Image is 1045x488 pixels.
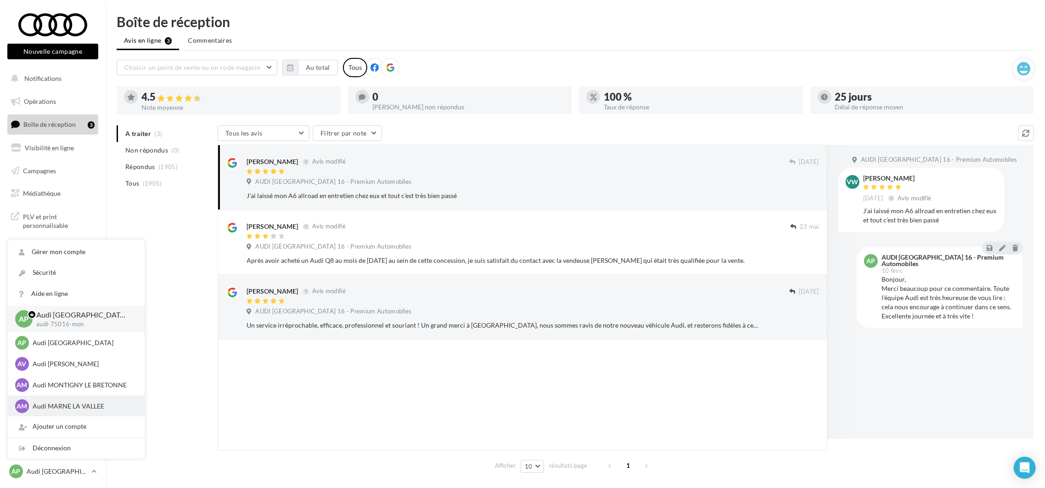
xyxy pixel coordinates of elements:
[88,121,95,129] div: 3
[604,104,796,110] div: Taux de réponse
[604,92,796,102] div: 100 %
[247,321,759,330] div: Un service irréprochable, efficace, professionnel et souriant ! Un grand merci à [GEOGRAPHIC_DATA...
[33,380,134,390] p: Audi MONTIGNY LE BRETONNE
[312,223,346,230] span: Avis modifié
[255,178,411,186] span: AUDI [GEOGRAPHIC_DATA] 16 - Premium Automobiles
[141,104,333,111] div: Note moyenne
[7,463,98,480] a: AP Audi [GEOGRAPHIC_DATA] 16
[247,222,298,231] div: [PERSON_NAME]
[36,320,130,329] p: audi-75016-mon
[25,144,74,152] span: Visibilité en ligne
[255,243,411,251] span: AUDI [GEOGRAPHIC_DATA] 16 - Premium Automobiles
[27,467,88,476] p: Audi [GEOGRAPHIC_DATA] 16
[12,467,21,476] span: AP
[24,97,56,105] span: Opérations
[18,359,27,369] span: AV
[282,60,338,75] button: Au total
[313,125,382,141] button: Filtrer par note
[23,166,56,174] span: Campagnes
[882,275,1016,321] div: Bonjour, Merci beaucoup pour ce commentaire. Toute l'équipe Audi est très heureuse de vous lire :...
[7,44,98,59] button: Nouvelle campagne
[863,194,883,203] span: [DATE]
[23,210,95,230] span: PLV et print personnalisable
[33,402,134,411] p: Audi MARNE LA VALLEE
[125,179,139,188] span: Tous
[6,138,100,158] a: Visibilité en ligne
[247,287,298,296] div: [PERSON_NAME]
[6,114,100,134] a: Boîte de réception3
[117,15,1034,28] div: Boîte de réception
[143,180,162,187] span: (1905)
[225,129,263,137] span: Tous les avis
[17,380,28,390] span: AM
[23,120,76,128] span: Boîte de réception
[8,284,145,304] a: Aide en ligne
[158,163,178,170] span: (1905)
[6,207,100,234] a: PLV et print personnalisable
[8,262,145,283] a: Sécurité
[882,268,903,274] span: 10 févr.
[18,338,27,347] span: AP
[8,242,145,262] a: Gérer mon compte
[867,256,876,266] span: AP
[373,104,565,110] div: [PERSON_NAME] non répondus
[495,461,516,470] span: Afficher
[1014,457,1036,479] div: Open Intercom Messenger
[863,206,997,225] div: J'ai laissé mon A6 allroad en entretien chez eux et tout c'est très bien passé
[124,63,260,71] span: Choisir un point de vente ou un code magasin
[343,58,367,77] div: Tous
[8,438,145,459] div: Déconnexion
[247,256,759,265] div: Après avoir acheté un Audi Q8 au mois de [DATE] au sein de cette concession, je suis satisfait du...
[33,359,134,369] p: Audi [PERSON_NAME]
[125,146,168,155] span: Non répondus
[33,338,134,347] p: Audi [GEOGRAPHIC_DATA]
[847,177,859,187] span: VW
[835,92,1027,102] div: 25 jours
[36,310,130,320] p: Audi [GEOGRAPHIC_DATA] 16
[298,60,338,75] button: Au total
[521,460,544,473] button: 10
[861,156,1017,164] span: AUDI [GEOGRAPHIC_DATA] 16 - Premium Automobiles
[6,184,100,203] a: Médiathèque
[882,254,1014,267] div: AUDI [GEOGRAPHIC_DATA] 16 - Premium Automobiles
[799,288,819,296] span: [DATE]
[218,125,309,141] button: Tous les avis
[312,288,346,295] span: Avis modifié
[835,104,1027,110] div: Délai de réponse moyen
[621,458,636,473] span: 1
[24,74,62,82] span: Notifications
[6,92,100,111] a: Opérations
[8,416,145,437] div: Ajouter un compte
[549,461,587,470] span: résultats/page
[312,158,346,165] span: Avis modifié
[373,92,565,102] div: 0
[255,307,411,316] span: AUDI [GEOGRAPHIC_DATA] 16 - Premium Automobiles
[141,92,333,102] div: 4.5
[23,189,61,197] span: Médiathèque
[799,158,819,166] span: [DATE]
[247,157,298,166] div: [PERSON_NAME]
[6,69,96,88] button: Notifications
[247,191,759,200] div: J'ai laissé mon A6 allroad en entretien chez eux et tout c'est très bien passé
[188,36,232,45] span: Commentaires
[172,147,180,154] span: (0)
[863,175,933,182] div: [PERSON_NAME]
[6,161,100,181] a: Campagnes
[19,314,29,324] span: AP
[125,162,155,171] span: Répondus
[117,60,277,75] button: Choisir un point de vente ou un code magasin
[525,463,533,470] span: 10
[800,223,819,231] span: 23 mai
[898,194,932,202] span: Avis modifié
[17,402,28,411] span: AM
